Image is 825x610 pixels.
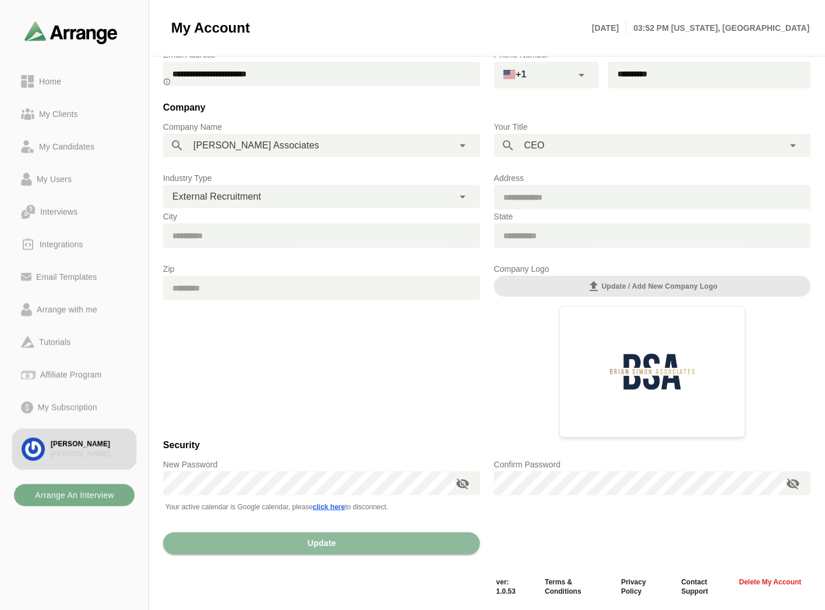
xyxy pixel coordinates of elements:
[156,502,388,512] p: Your active calendar is Google calendar, please to disconnect.
[524,138,545,153] span: CEO
[14,484,135,506] button: Arrange An Interview
[31,270,101,284] div: Email Templates
[12,228,137,261] a: Integrations
[592,21,626,35] p: [DATE]
[34,107,83,121] div: My Clients
[12,65,137,98] a: Home
[24,21,118,44] img: arrangeai-name-small-logo.4d2b8aee.svg
[612,578,672,597] a: Privacy Policy
[193,138,319,153] span: [PERSON_NAME] Associates
[34,140,99,154] div: My Candidates
[494,120,811,134] p: Your Title
[494,171,811,185] p: Address
[163,100,811,120] h3: Company
[307,533,336,555] span: Update
[494,210,811,224] p: State
[36,205,82,219] div: Interviews
[12,130,137,163] a: My Candidates
[163,77,480,86] p: Anyone who signed up with an email from your Domain will be added to your company.
[163,210,480,224] p: City
[172,189,261,204] span: External Recruitment
[32,172,76,186] div: My Users
[487,578,535,597] span: ver: 1.0.53
[35,237,88,251] div: Integrations
[12,98,137,130] a: My Clients
[787,477,801,491] i: appended action
[456,477,470,491] i: appended action
[12,359,137,391] a: Affiliate Program
[34,75,66,88] div: Home
[494,262,811,276] p: Company Logo
[12,196,137,228] a: Interviews
[12,428,137,470] a: [PERSON_NAME][PERSON_NAME] Associates
[163,120,480,134] p: Company Name
[739,578,802,587] span: Delete my Account
[51,449,127,459] div: [PERSON_NAME] Associates
[34,335,75,349] div: Tutorials
[51,439,127,449] div: [PERSON_NAME]
[171,19,250,37] span: My Account
[535,578,612,597] a: Terms & Conditions
[494,458,811,471] p: Confirm Password
[36,368,106,382] div: Affiliate Program
[627,21,810,35] p: 03:52 PM [US_STATE], [GEOGRAPHIC_DATA]
[12,261,137,293] a: Email Templates
[163,533,480,555] button: Update
[494,134,811,157] div: CEO
[12,163,137,196] a: My Users
[12,326,137,359] a: Tutorials
[33,400,102,414] div: My Subscription
[313,503,345,511] span: click here
[12,293,137,326] a: Arrange with me
[587,279,718,293] span: Update / Add new Company Logo
[12,391,137,424] a: My Subscription
[163,438,811,458] h3: Security
[34,484,114,506] b: Arrange An Interview
[163,458,480,471] p: New Password
[163,262,480,276] p: Zip
[672,578,739,597] a: Contact Support
[32,303,102,317] div: Arrange with me
[163,171,480,185] p: Industry Type
[494,276,811,297] button: Update / Add new Company Logo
